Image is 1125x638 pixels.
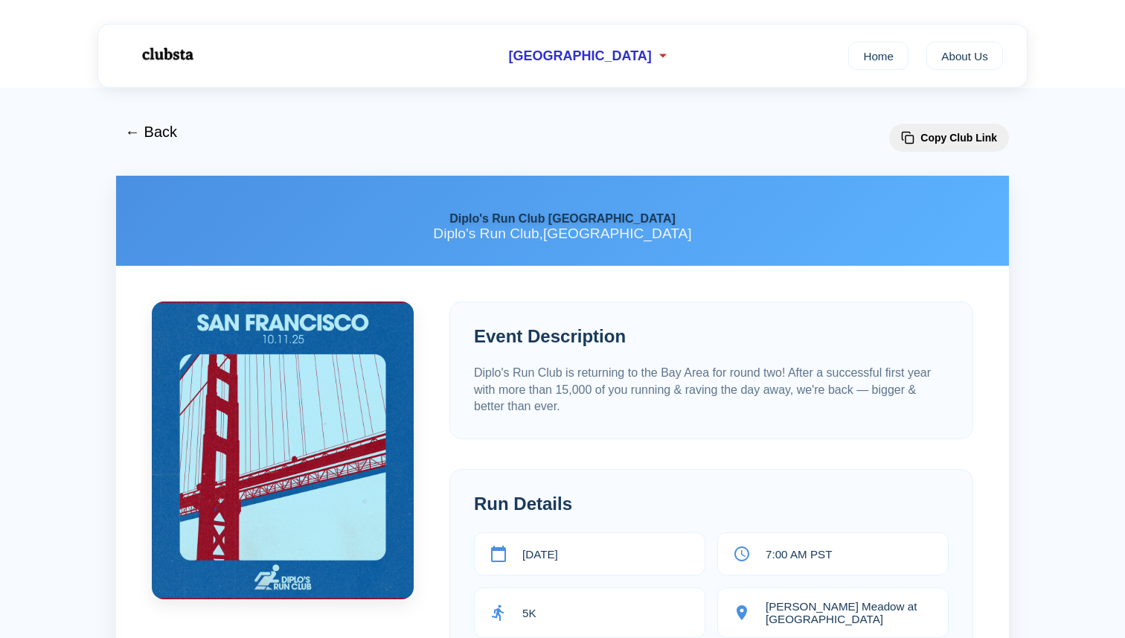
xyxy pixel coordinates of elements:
span: [GEOGRAPHIC_DATA] [508,48,651,64]
span: Copy Club Link [920,132,997,144]
a: Home [848,42,908,70]
img: Logo [122,36,211,73]
h2: Event Description [474,326,949,347]
h1: Diplo's Run Club [GEOGRAPHIC_DATA] [140,211,985,226]
img: Diplo's Run Club San Francisco [152,302,414,599]
button: Copy Club Link [889,124,1009,152]
span: 5K [522,607,536,619]
span: [DATE] [522,548,558,561]
button: ← Back [116,115,186,150]
span: 7:00 AM PST [766,548,832,561]
a: About Us [926,42,1003,70]
h2: Run Details [474,494,949,514]
p: Diplo's Run Club , [GEOGRAPHIC_DATA] [140,226,985,242]
p: Diplo's Run Club is returning to the Bay Area for round two! After a successful first year with m... [474,365,949,415]
span: [PERSON_NAME] Meadow at [GEOGRAPHIC_DATA] [766,600,933,625]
